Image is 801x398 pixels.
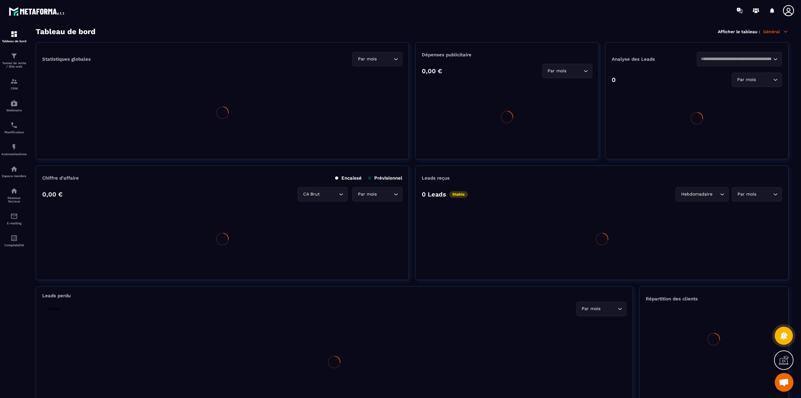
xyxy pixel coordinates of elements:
[10,78,18,85] img: formation
[356,56,378,63] span: Par mois
[449,191,468,198] p: Stable
[568,68,582,74] input: Search for option
[680,191,714,198] span: Hebdomadaire
[602,305,616,312] input: Search for option
[10,52,18,60] img: formation
[10,121,18,129] img: scheduler
[2,61,27,68] p: Tunnel de vente / Site web
[422,175,450,181] p: Leads reçus
[378,191,392,198] input: Search for option
[2,208,27,230] a: emailemailE-mailing
[378,56,392,63] input: Search for option
[2,243,27,247] p: Comptabilité
[758,191,772,198] input: Search for option
[42,56,91,62] p: Statistiques globales
[368,175,402,181] p: Prévisionnel
[646,296,782,302] p: Répartition des clients
[736,191,758,198] span: Par mois
[45,306,64,312] p: Stable
[2,174,27,178] p: Espace membre
[422,52,592,58] p: Dépenses publicitaire
[10,30,18,38] img: formation
[2,109,27,112] p: Webinaire
[2,182,27,208] a: social-networksocial-networkRéseaux Sociaux
[10,187,18,195] img: social-network
[9,6,65,17] img: logo
[714,191,718,198] input: Search for option
[718,29,760,34] p: Afficher le tableau :
[2,95,27,117] a: automationsautomationsWebinaire
[697,52,782,66] div: Search for option
[580,305,602,312] span: Par mois
[2,48,27,73] a: formationformationTunnel de vente / Site web
[10,99,18,107] img: automations
[10,143,18,151] img: automations
[422,67,442,75] p: 0,00 €
[42,293,71,298] p: Leads perdu
[2,230,27,252] a: accountantaccountantComptabilité
[546,68,568,74] span: Par mois
[2,196,27,203] p: Réseaux Sociaux
[356,191,378,198] span: Par mois
[2,139,27,161] a: automationsautomationsAutomatisations
[612,76,616,84] p: 0
[2,130,27,134] p: Planificateur
[10,165,18,173] img: automations
[701,56,772,63] input: Search for option
[352,187,402,202] div: Search for option
[736,76,758,83] span: Par mois
[352,52,402,66] div: Search for option
[576,302,626,316] div: Search for option
[2,152,27,156] p: Automatisations
[2,161,27,182] a: automationsautomationsEspace membre
[758,76,772,83] input: Search for option
[732,73,782,87] div: Search for option
[422,191,446,198] p: 0 Leads
[612,56,697,62] p: Analyse des Leads
[10,234,18,242] img: accountant
[763,29,788,34] p: Général
[775,373,793,392] a: Mở cuộc trò chuyện
[542,64,592,78] div: Search for option
[321,191,337,198] input: Search for option
[2,26,27,48] a: formationformationTableau de bord
[2,222,27,225] p: E-mailing
[2,73,27,95] a: formationformationCRM
[2,87,27,90] p: CRM
[10,212,18,220] img: email
[732,187,782,202] div: Search for option
[2,39,27,43] p: Tableau de bord
[335,175,362,181] p: Encaissé
[298,187,348,202] div: Search for option
[2,117,27,139] a: schedulerschedulerPlanificateur
[302,191,321,198] span: CA Brut
[36,27,95,36] h3: Tableau de bord
[42,191,63,198] p: 0,00 €
[42,175,79,181] p: Chiffre d’affaire
[676,187,729,202] div: Search for option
